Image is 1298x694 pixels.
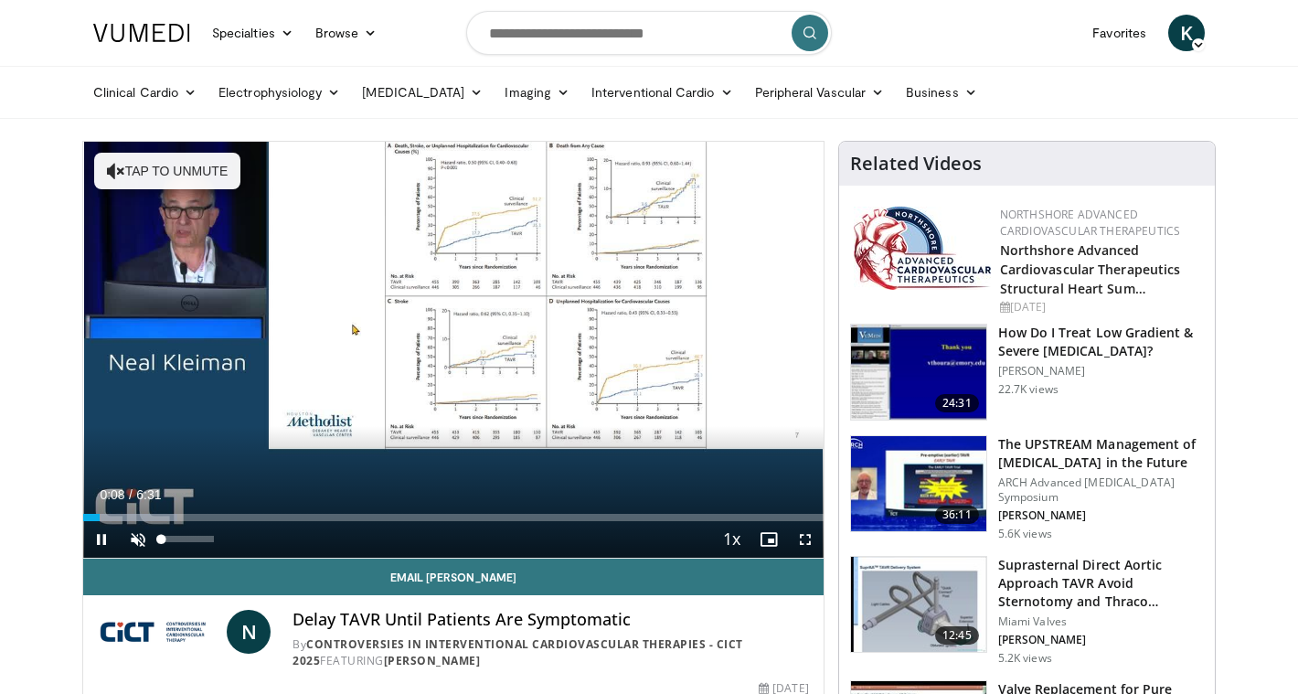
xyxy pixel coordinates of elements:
[850,324,1204,421] a: 24:31 How Do I Treat Low Gradient & Severe [MEDICAL_DATA]? [PERSON_NAME] 22.7K views
[351,74,494,111] a: [MEDICAL_DATA]
[201,15,304,51] a: Specialties
[998,382,1059,397] p: 22.7K views
[161,536,213,542] div: Volume Level
[466,11,832,55] input: Search topics, interventions
[100,487,124,502] span: 0:08
[998,614,1204,629] p: Miami Valves
[851,436,986,531] img: a6e1f2f4-af78-4c35-bad6-467630622b8c.150x105_q85_crop-smart_upscale.jpg
[1081,15,1157,51] a: Favorites
[998,364,1204,379] p: [PERSON_NAME]
[998,475,1204,505] p: ARCH Advanced [MEDICAL_DATA] Symposium
[1000,299,1200,315] div: [DATE]
[83,521,120,558] button: Pause
[98,610,219,654] img: Controversies in Interventional Cardiovascular Therapies - CICT 2025
[227,610,271,654] a: N
[895,74,988,111] a: Business
[384,653,481,668] a: [PERSON_NAME]
[714,521,750,558] button: Playback Rate
[83,142,824,559] video-js: Video Player
[1168,15,1205,51] a: K
[998,508,1204,523] p: [PERSON_NAME]
[998,651,1052,666] p: 5.2K views
[998,556,1204,611] h3: Suprasternal Direct Aortic Approach TAVR Avoid Sternotomy and Thraco…
[851,325,986,420] img: tyLS_krZ8-0sGT9n4xMDoxOjB1O8AjAz.150x105_q85_crop-smart_upscale.jpg
[998,527,1052,541] p: 5.6K views
[998,435,1204,472] h3: The UPSTREAM Management of [MEDICAL_DATA] in the Future
[851,557,986,652] img: c8de4e82-0038-42b6-bb2d-f218ab8a75e7.150x105_q85_crop-smart_upscale.jpg
[850,435,1204,541] a: 36:11 The UPSTREAM Management of [MEDICAL_DATA] in the Future ARCH Advanced [MEDICAL_DATA] Sympos...
[94,153,240,189] button: Tap to unmute
[304,15,388,51] a: Browse
[580,74,744,111] a: Interventional Cardio
[750,521,787,558] button: Enable picture-in-picture mode
[787,521,824,558] button: Fullscreen
[293,636,808,669] div: By FEATURING
[82,74,207,111] a: Clinical Cardio
[744,74,895,111] a: Peripheral Vascular
[1000,241,1181,297] a: Northshore Advanced Cardiovascular Therapeutics Structural Heart Sum…
[293,610,808,630] h4: Delay TAVR Until Patients Are Symptomatic
[1000,207,1181,239] a: NorthShore Advanced Cardiovascular Therapeutics
[83,514,824,521] div: Progress Bar
[293,636,743,668] a: Controversies in Interventional Cardiovascular Therapies - CICT 2025
[850,153,982,175] h4: Related Videos
[136,487,161,502] span: 6:31
[935,506,979,524] span: 36:11
[998,633,1204,647] p: [PERSON_NAME]
[93,24,190,42] img: VuMedi Logo
[935,626,979,645] span: 12:45
[998,324,1204,360] h3: How Do I Treat Low Gradient & Severe [MEDICAL_DATA]?
[207,74,351,111] a: Electrophysiology
[935,394,979,412] span: 24:31
[120,521,156,558] button: Unmute
[854,207,991,290] img: 45d48ad7-5dc9-4e2c-badc-8ed7b7f471c1.jpg.150x105_q85_autocrop_double_scale_upscale_version-0.2.jpg
[83,559,824,595] a: Email [PERSON_NAME]
[129,487,133,502] span: /
[494,74,580,111] a: Imaging
[850,556,1204,666] a: 12:45 Suprasternal Direct Aortic Approach TAVR Avoid Sternotomy and Thraco… Miami Valves [PERSON_...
